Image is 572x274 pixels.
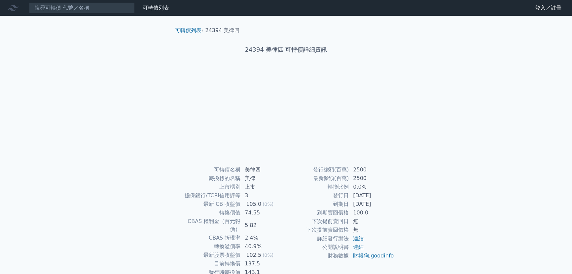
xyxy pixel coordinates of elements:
td: 可轉債名稱 [178,165,241,174]
td: 2500 [349,165,394,174]
h1: 24394 美律四 可轉債詳細資訊 [170,45,402,54]
td: 最新股票收盤價 [178,251,241,259]
td: 2.4% [241,234,286,242]
td: 美律 [241,174,286,183]
td: 發行日 [286,191,349,200]
td: 擔保銀行/TCRI信用評等 [178,191,241,200]
td: , [349,251,394,260]
td: 40.9% [241,242,286,251]
a: 登入／註冊 [530,3,567,13]
div: 102.5 [245,251,263,259]
td: 最新 CB 收盤價 [178,200,241,208]
td: 5.82 [241,217,286,234]
td: 發行總額(百萬) [286,165,349,174]
a: 連結 [353,244,364,250]
td: 無 [349,226,394,234]
a: 可轉債列表 [175,27,201,33]
span: (0%) [263,202,273,207]
td: 轉換溢價率 [178,242,241,251]
td: 3 [241,191,286,200]
td: 財務數據 [286,251,349,260]
td: 上市櫃別 [178,183,241,191]
td: 到期日 [286,200,349,208]
td: [DATE] [349,191,394,200]
td: 100.0 [349,208,394,217]
a: 可轉債列表 [143,5,169,11]
td: 目前轉換價 [178,259,241,268]
td: 137.5 [241,259,286,268]
a: goodinfo [371,252,394,259]
div: 105.0 [245,200,263,208]
td: 無 [349,217,394,226]
a: 財報狗 [353,252,369,259]
td: 公開說明書 [286,243,349,251]
td: 74.55 [241,208,286,217]
td: [DATE] [349,200,394,208]
td: 轉換價值 [178,208,241,217]
td: CBAS 權利金（百元報價） [178,217,241,234]
td: 轉換比例 [286,183,349,191]
td: 到期賣回價格 [286,208,349,217]
td: 詳細發行辦法 [286,234,349,243]
li: 24394 美律四 [205,26,240,34]
td: 上市 [241,183,286,191]
td: 2500 [349,174,394,183]
input: 搜尋可轉債 代號／名稱 [29,2,135,14]
td: 0.0% [349,183,394,191]
td: 最新餘額(百萬) [286,174,349,183]
td: 下次提前賣回日 [286,217,349,226]
td: 美律四 [241,165,286,174]
td: 下次提前賣回價格 [286,226,349,234]
td: 轉換標的名稱 [178,174,241,183]
span: (0%) [263,252,273,258]
td: CBAS 折現率 [178,234,241,242]
li: › [175,26,203,34]
a: 連結 [353,235,364,242]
